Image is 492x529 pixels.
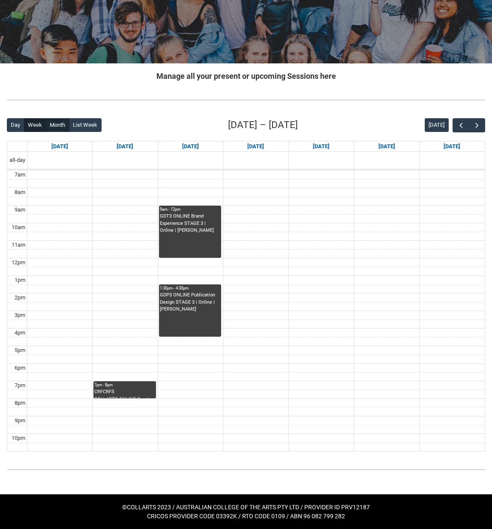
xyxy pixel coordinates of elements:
div: 8pm [13,399,27,407]
h2: [DATE] – [DATE] [228,118,298,132]
div: 9am - 12pm [160,206,221,212]
div: 1pm [13,276,27,284]
a: Go to September 24, 2025 [246,141,266,152]
a: Go to September 27, 2025 [442,141,462,152]
div: 4pm [13,329,27,337]
div: 5pm [13,346,27,355]
div: 6pm [13,364,27,372]
div: 3pm [13,311,27,320]
a: Go to September 22, 2025 [115,141,135,152]
div: GDP3 ONLINE Publication Design STAGE 3 | Online | [PERSON_NAME] [160,292,221,313]
div: 9pm [13,416,27,425]
span: all-day [8,156,27,164]
div: 1:30pm - 4:30pm [160,285,221,291]
div: 12pm [10,258,27,267]
div: 2pm [13,293,27,302]
div: CRFCRFS COLLARTS:ONLINE Creative Foundations | Online | [PERSON_NAME] [94,389,155,398]
div: 10pm [10,434,27,442]
a: Go to September 25, 2025 [311,141,331,152]
img: REDU_GREY_LINE [7,466,485,474]
div: 11am [10,241,27,249]
button: [DATE] [425,118,449,132]
img: REDU_GREY_LINE [7,96,485,104]
div: 7am [13,170,27,179]
div: 7pm [13,381,27,390]
a: Go to September 26, 2025 [377,141,397,152]
div: 7pm - 8pm [94,382,155,388]
a: Go to September 23, 2025 [180,141,201,152]
div: 10am [10,223,27,232]
button: Week [24,118,46,132]
button: Month [46,118,69,132]
div: 9am [13,206,27,214]
h2: Manage all your present or upcoming Sessions here [7,70,485,82]
button: List Week [69,118,102,132]
div: GDT3 ONLINE Brand Experience STAGE 3 | Online | [PERSON_NAME] [160,213,221,234]
button: Next Week [469,118,485,132]
div: 8am [13,188,27,197]
button: Previous Week [453,118,469,132]
a: Go to September 21, 2025 [50,141,70,152]
button: Day [7,118,24,132]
